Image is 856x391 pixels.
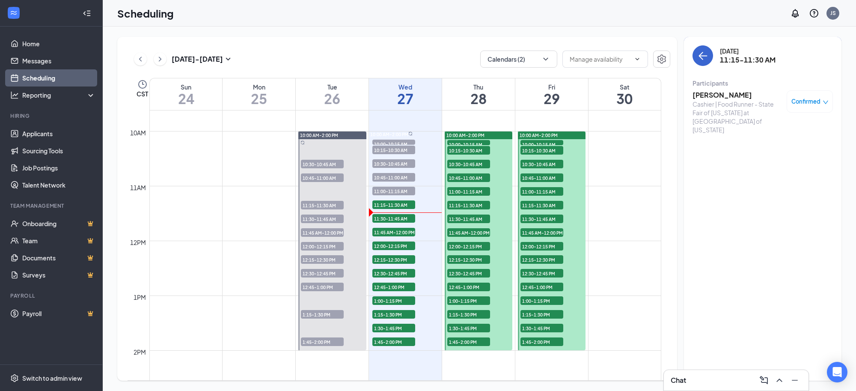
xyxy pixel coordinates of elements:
[150,78,222,110] a: August 24, 2025
[447,242,490,251] span: 12:00-12:15 PM
[442,83,515,91] div: Thu
[823,99,829,105] span: down
[588,91,661,106] h1: 30
[372,228,415,236] span: 11:45 AM-12:00 PM
[301,173,344,182] span: 10:45-11:00 AM
[9,9,18,17] svg: WorkstreamLogo
[520,173,563,182] span: 10:45-11:00 AM
[541,55,550,63] svg: ChevronDown
[791,97,820,106] span: Confirmed
[809,8,819,18] svg: QuestionInfo
[128,183,148,192] div: 11am
[520,201,563,209] span: 11:15-11:30 AM
[370,131,408,137] span: 10:00 AM-2:00 PM
[301,337,344,346] span: 1:45-2:00 PM
[301,242,344,251] span: 12:00-12:15 PM
[830,9,836,17] div: JS
[442,91,515,106] h1: 28
[301,269,344,278] span: 12:30-12:45 PM
[300,132,338,138] span: 10:00 AM-2:00 PM
[301,255,344,264] span: 12:15-12:30 PM
[588,83,661,91] div: Sat
[22,159,95,176] a: Job Postings
[22,266,95,284] a: SurveysCrown
[515,83,588,91] div: Fri
[369,83,442,91] div: Wed
[480,51,557,68] button: Calendars (2)ChevronDown
[515,78,588,110] a: August 29, 2025
[137,90,148,98] span: CST
[296,78,369,110] a: August 26, 2025
[520,160,563,168] span: 10:30-10:45 AM
[132,293,148,302] div: 1pm
[301,215,344,223] span: 11:30-11:45 AM
[137,79,148,90] svg: Clock
[570,54,630,64] input: Manage availability
[720,55,776,65] h3: 11:15-11:30 AM
[223,83,295,91] div: Mon
[447,283,490,291] span: 12:45-1:00 PM
[372,173,415,182] span: 10:45-11:00 AM
[653,51,670,68] button: Settings
[223,91,295,106] h1: 25
[22,215,95,232] a: OnboardingCrown
[132,347,148,357] div: 2pm
[22,142,95,159] a: Sourcing Tools
[223,54,233,64] svg: SmallChevronDown
[790,8,800,18] svg: Notifications
[757,373,771,387] button: ComposeMessage
[447,215,490,223] span: 11:30-11:45 AM
[223,78,295,110] a: August 25, 2025
[372,296,415,305] span: 1:00-1:15 PM
[520,255,563,264] span: 12:15-12:30 PM
[372,242,415,250] span: 12:00-12:15 PM
[83,9,91,18] svg: Collapse
[301,160,344,168] span: 10:30-10:45 AM
[301,310,344,319] span: 1:15-1:30 PM
[520,269,563,278] span: 12:30-12:45 PM
[372,200,415,209] span: 11:15-11:30 AM
[520,146,563,155] span: 10:15-10:30 AM
[520,324,563,332] span: 1:30-1:45 PM
[172,54,223,64] h3: [DATE] - [DATE]
[372,310,415,319] span: 1:15-1:30 PM
[515,91,588,106] h1: 29
[520,310,563,319] span: 1:15-1:30 PM
[447,310,490,319] span: 1:15-1:30 PM
[671,376,686,385] h3: Chat
[520,228,563,237] span: 11:45 AM-12:00 PM
[10,292,94,299] div: Payroll
[22,176,95,194] a: Talent Network
[447,201,490,209] span: 11:15-11:30 AM
[588,78,661,110] a: August 30, 2025
[134,53,147,66] button: ChevronLeft
[22,374,82,382] div: Switch to admin view
[22,249,95,266] a: DocumentsCrown
[693,100,782,134] div: Cashier | Food Runner - State Fair of [US_STATE] at [GEOGRAPHIC_DATA] of [US_STATE]
[447,296,490,305] span: 1:00-1:15 PM
[447,255,490,264] span: 12:15-12:30 PM
[300,140,305,145] svg: Sync
[372,146,415,154] span: 10:15-10:30 AM
[296,83,369,91] div: Tue
[520,187,563,196] span: 11:00-11:15 AM
[372,283,415,291] span: 12:45-1:00 PM
[720,47,776,55] div: [DATE]
[520,337,563,346] span: 1:45-2:00 PM
[693,45,713,66] button: back-button
[520,296,563,305] span: 1:00-1:15 PM
[301,228,344,237] span: 11:45 AM-12:00 PM
[520,242,563,251] span: 12:00-12:15 PM
[447,228,490,237] span: 11:45 AM-12:00 PM
[136,54,145,64] svg: ChevronLeft
[372,140,415,148] span: 10:00-10:15 AM
[447,173,490,182] span: 10:45-11:00 AM
[22,69,95,87] a: Scheduling
[693,79,833,87] div: Participants
[693,90,782,100] h3: [PERSON_NAME]
[447,324,490,332] span: 1:30-1:45 PM
[372,214,415,223] span: 11:30-11:45 AM
[372,324,415,332] span: 1:30-1:45 PM
[369,91,442,106] h1: 27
